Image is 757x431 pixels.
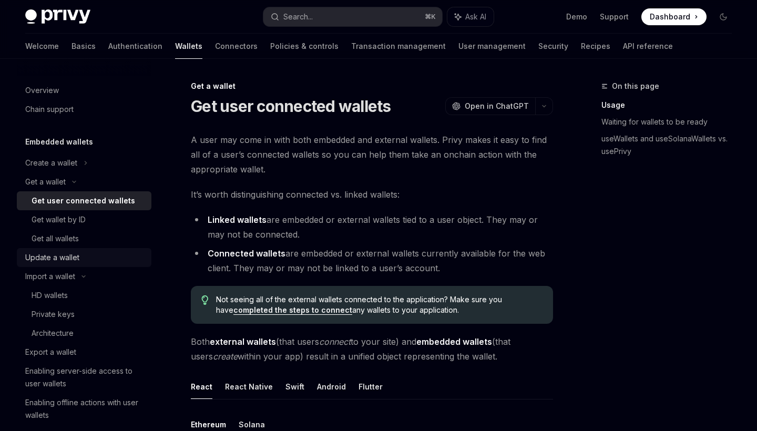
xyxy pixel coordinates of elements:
span: Ask AI [465,12,486,22]
a: Overview [17,81,151,100]
div: HD wallets [32,289,68,302]
strong: Connected wallets [208,248,285,259]
a: Demo [566,12,587,22]
a: Security [538,34,568,59]
a: Get wallet by ID [17,210,151,229]
div: Get user connected wallets [32,194,135,207]
button: Flutter [359,374,383,399]
div: Enabling server-side access to user wallets [25,365,145,390]
a: Update a wallet [17,248,151,267]
span: It’s worth distinguishing connected vs. linked wallets: [191,187,553,202]
li: are embedded or external wallets currently available for the web client. They may or may not be l... [191,246,553,275]
a: Architecture [17,324,151,343]
div: Search... [283,11,313,23]
span: On this page [612,80,659,93]
button: Swift [285,374,304,399]
a: Connectors [215,34,258,59]
a: Export a wallet [17,343,151,362]
div: Create a wallet [25,157,77,169]
a: Private keys [17,305,151,324]
button: Search...⌘K [263,7,442,26]
div: Overview [25,84,59,97]
em: connect [319,336,351,347]
span: ⌘ K [425,13,436,21]
span: Both (that users to your site) and (that users within your app) result in a unified object repres... [191,334,553,364]
div: Import a wallet [25,270,75,283]
div: Private keys [32,308,75,321]
a: Get all wallets [17,229,151,248]
a: Enabling offline actions with user wallets [17,393,151,425]
a: Get user connected wallets [17,191,151,210]
a: Usage [601,97,740,114]
button: React [191,374,212,399]
a: completed the steps to connect [233,305,352,315]
div: Export a wallet [25,346,76,358]
a: Transaction management [351,34,446,59]
a: Basics [71,34,96,59]
em: create [213,351,238,362]
a: Support [600,12,629,22]
div: Get a wallet [191,81,553,91]
a: Authentication [108,34,162,59]
h1: Get user connected wallets [191,97,391,116]
div: Architecture [32,327,74,340]
a: Waiting for wallets to be ready [601,114,740,130]
div: Update a wallet [25,251,79,264]
button: Ask AI [447,7,494,26]
li: are embedded or external wallets tied to a user object. They may or may not be connected. [191,212,553,242]
a: User management [458,34,526,59]
strong: Linked wallets [208,214,267,225]
button: React Native [225,374,273,399]
span: Open in ChatGPT [465,101,529,111]
span: A user may come in with both embedded and external wallets. Privy makes it easy to find all of a ... [191,132,553,177]
a: Enabling server-side access to user wallets [17,362,151,393]
a: API reference [623,34,673,59]
a: Policies & controls [270,34,339,59]
button: Open in ChatGPT [445,97,535,115]
a: Chain support [17,100,151,119]
svg: Tip [201,295,209,305]
button: Android [317,374,346,399]
a: HD wallets [17,286,151,305]
div: Get a wallet [25,176,66,188]
h5: Embedded wallets [25,136,93,148]
a: useWallets and useSolanaWallets vs. usePrivy [601,130,740,160]
div: Enabling offline actions with user wallets [25,396,145,422]
strong: external wallets [210,336,276,347]
a: Welcome [25,34,59,59]
div: Get all wallets [32,232,79,245]
span: Dashboard [650,12,690,22]
div: Get wallet by ID [32,213,86,226]
span: Not seeing all of the external wallets connected to the application? Make sure you have any walle... [216,294,543,315]
img: dark logo [25,9,90,24]
div: Chain support [25,103,74,116]
strong: embedded wallets [416,336,492,347]
a: Recipes [581,34,610,59]
a: Dashboard [641,8,707,25]
button: Toggle dark mode [715,8,732,25]
a: Wallets [175,34,202,59]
